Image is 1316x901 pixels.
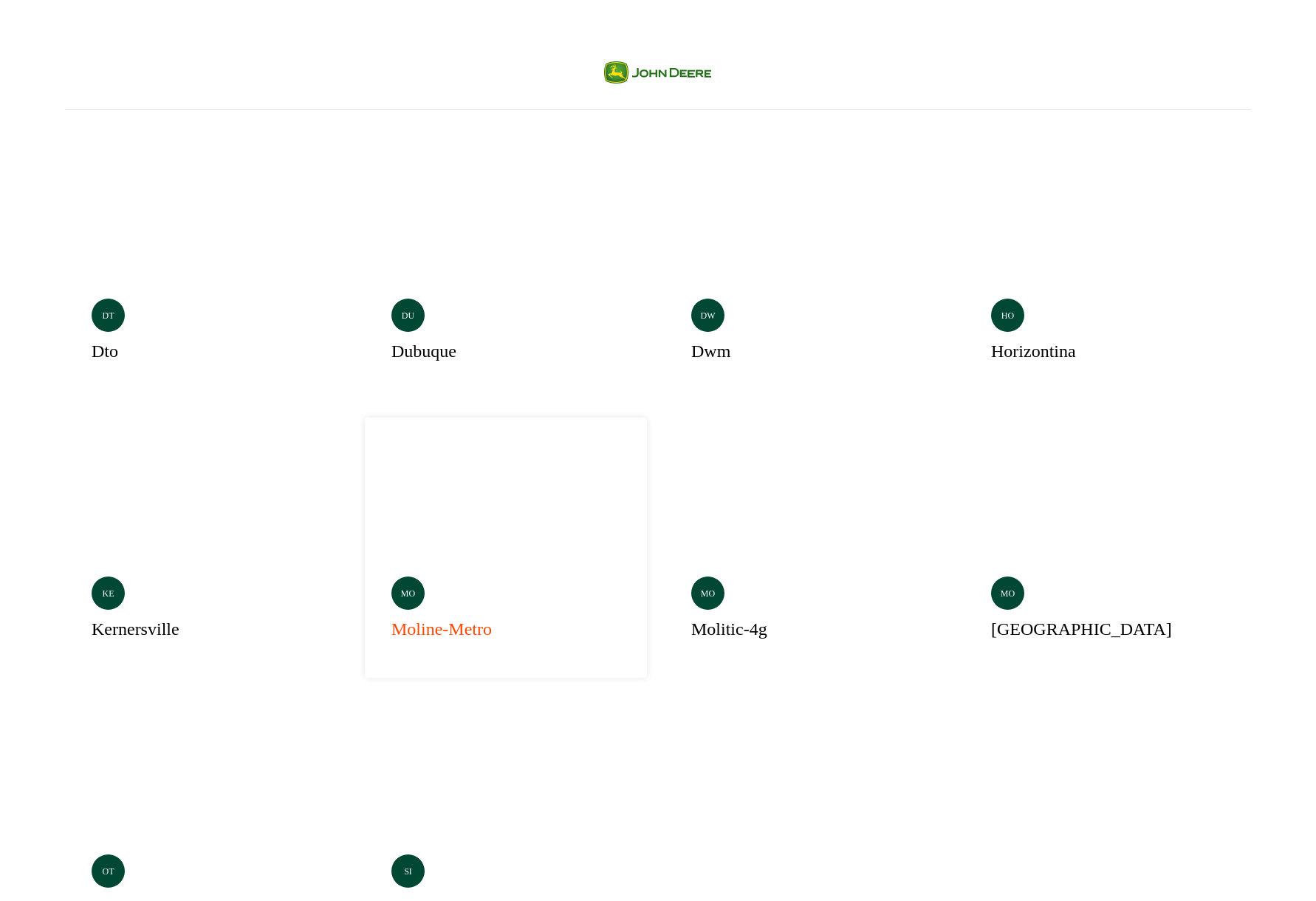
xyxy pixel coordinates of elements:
p: ho [1001,309,1014,322]
a: kekernersville [65,418,347,678]
h3: dto [92,338,118,364]
h3: dwm [691,338,730,364]
p: mo [401,587,415,600]
a: momolitic-4g [665,418,947,678]
a: hohorizontina [964,140,1247,400]
h3: moline-metro [391,616,492,642]
p: du [402,309,414,322]
a: mo[GEOGRAPHIC_DATA] [964,418,1247,678]
a: Selectedmomoline-metro [365,418,647,678]
a: dtdto [65,140,347,400]
h3: dubuque [391,338,456,364]
p: mo [701,587,715,600]
p: ke [103,587,114,600]
p: dt [103,309,114,322]
p: Selected [575,439,607,454]
h3: [GEOGRAPHIC_DATA] [991,616,1172,642]
p: mo [1001,587,1015,600]
h3: horizontina [991,338,1076,364]
a: dwdwm [665,140,947,400]
h3: kernersville [92,616,179,642]
p: si [404,865,412,878]
p: ot [103,865,114,878]
h3: molitic-4g [691,616,767,642]
p: dw [701,309,716,322]
a: dudubuque [365,140,647,400]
